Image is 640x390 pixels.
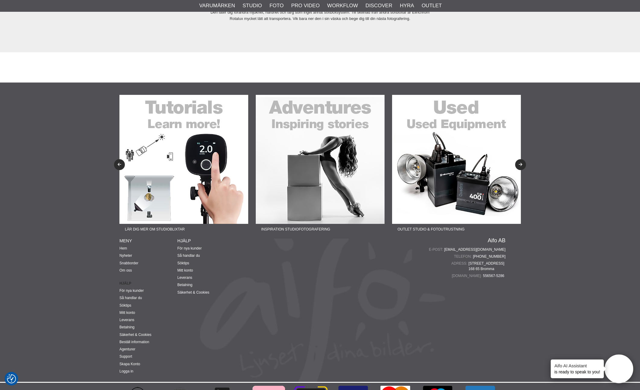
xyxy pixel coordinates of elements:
[551,359,604,378] div: is ready to speak to you!
[119,333,151,337] a: Säkerhet & Cookies
[392,224,470,235] span: Outlet Studio & Fotoutrustning
[7,373,16,384] button: Samtyckesinställningar
[366,2,392,10] a: Discover
[177,290,209,295] a: Säkerhet & Cookies
[119,369,133,373] a: Logga in
[177,261,189,265] a: Söktips
[119,288,144,293] a: För nya kunder
[242,2,262,10] a: Studio
[473,254,505,259] a: [PHONE_NUMBER]
[392,95,521,235] a: Annons:22-03F banner-sidfot-used.jpgOutlet Studio & Fotoutrustning
[177,253,200,258] a: Så handlar du
[119,362,140,366] a: Skapa Konto
[256,95,385,235] a: Annons:22-02F banner-sidfot-adventures.jpgInspiration Studiofotografering
[119,224,190,235] span: Lär dig mer om studioblixtar
[269,2,284,10] a: Foto
[177,283,192,287] a: Betalning
[119,354,132,359] a: Support
[177,268,193,272] a: Mitt konto
[119,268,132,272] a: Om oss
[119,246,127,250] a: Hem
[119,95,248,235] a: Annons:22-01F banner-sidfot-tutorials.jpgLär dig mer om studioblixtar
[468,261,505,272] span: [STREET_ADDRESS] 168 65 Bromma
[119,261,138,265] a: Snabborder
[119,340,149,344] a: Beställ information
[119,303,131,308] a: Söktips
[422,2,442,10] a: Outlet
[119,318,134,322] a: Leverans
[119,281,177,286] strong: Hjälp
[177,276,192,280] a: Leverans
[119,253,132,258] a: Nyheter
[488,238,505,243] a: Aifo AB
[452,273,483,279] span: [DOMAIN_NAME]:
[291,2,319,10] a: Pro Video
[429,247,444,252] span: E-post:
[554,363,600,369] h4: Aifo AI Assistant
[400,2,414,10] a: Hyra
[256,224,336,235] span: Inspiration Studiofotografering
[114,159,125,170] button: Previous
[119,325,135,329] a: Betalning
[483,273,505,279] span: 556567-5286
[327,2,358,10] a: Workflow
[119,311,135,315] a: Mitt konto
[177,238,235,244] h4: Hjälp
[7,374,16,383] img: Revisit consent button
[444,247,505,252] a: [EMAIL_ADDRESS][DOMAIN_NAME]
[451,261,469,266] span: Adress:
[119,347,135,351] a: Agenturer
[515,159,526,170] button: Next
[177,246,202,250] a: För nya kunder
[454,254,473,259] span: Telefon:
[119,238,177,244] h4: Meny
[199,2,235,10] a: Varumärken
[119,296,142,300] a: Så handlar du
[256,95,385,224] img: Annons:22-02F banner-sidfot-adventures.jpg
[119,95,248,224] img: Annons:22-01F banner-sidfot-tutorials.jpg
[392,95,521,224] img: Annons:22-03F banner-sidfot-used.jpg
